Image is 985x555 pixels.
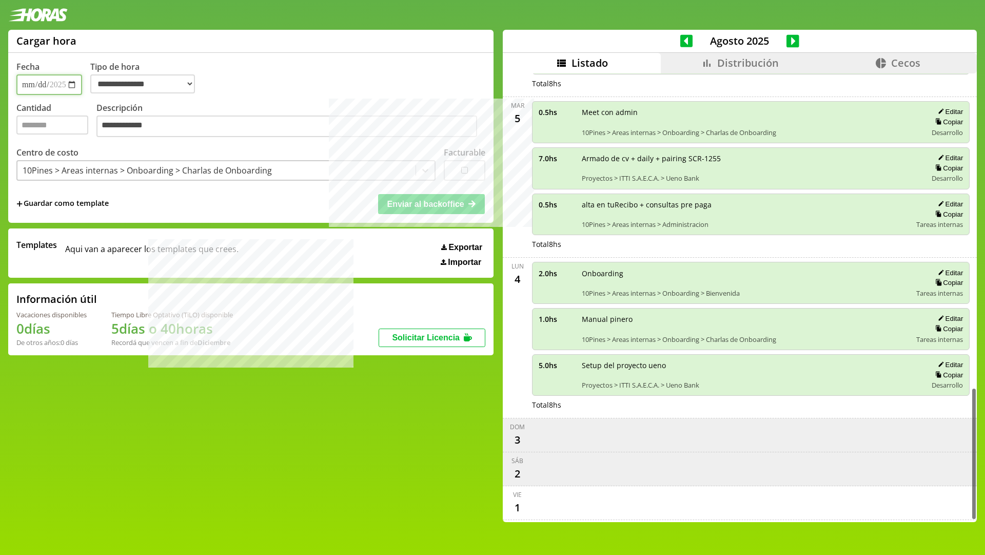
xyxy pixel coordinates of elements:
select: Tipo de hora [90,74,195,93]
div: 2 [509,465,526,482]
button: Editar [935,314,963,323]
span: Aqui van a aparecer los templates que crees. [65,239,239,267]
div: Recordá que vencen a fin de [111,338,233,347]
button: Copiar [932,210,963,219]
span: Tareas internas [916,289,963,298]
span: 7.0 hs [539,154,575,163]
div: De otros años: 0 días [16,338,87,347]
button: Copiar [932,118,963,126]
div: 3 [509,431,526,448]
span: Desarrollo [932,174,963,183]
span: 2.0 hs [539,269,575,278]
div: Total 8 hs [532,239,970,249]
button: Editar [935,360,963,369]
span: Solicitar Licencia [392,333,460,342]
button: Copiar [932,371,963,379]
h1: Cargar hora [16,34,76,48]
button: Editar [935,269,963,277]
span: Setup del proyecto ueno [582,360,920,370]
span: + [16,198,23,209]
span: alta en tuRecibo + consultas pre paga [582,200,910,209]
span: Tareas internas [916,335,963,344]
span: Distribución [717,56,779,70]
h2: Información útil [16,292,97,306]
span: 10Pines > Areas internas > Onboarding > Charlas de Onboarding [582,335,910,344]
div: lun [511,262,524,271]
button: Copiar [932,324,963,333]
div: sáb [511,456,523,465]
div: Vacaciones disponibles [16,310,87,319]
span: Tareas internas [916,220,963,229]
span: Cecos [891,56,920,70]
textarea: Descripción [96,116,477,137]
span: Enviar al backoffice [387,200,464,208]
span: Agosto 2025 [693,34,786,48]
div: scrollable content [503,73,977,521]
div: dom [510,423,525,431]
h1: 5 días o 40 horas [111,319,233,338]
h1: 0 días [16,319,87,338]
span: Manual pinero [582,314,910,324]
span: Templates [16,239,57,251]
div: mar [511,101,524,110]
button: Exportar [438,242,485,253]
div: Total 8 hs [532,79,970,88]
label: Tipo de hora [90,61,203,95]
div: Total 8 hs [532,400,970,410]
span: 5.0 hs [539,360,575,370]
span: 0.5 hs [539,107,575,117]
button: Editar [935,107,963,116]
span: 10Pines > Areas internas > Onboarding > Charlas de Onboarding [582,128,920,137]
div: Tiempo Libre Optativo (TiLO) disponible [111,310,233,319]
button: Editar [935,154,963,162]
div: 5 [509,110,526,126]
button: Solicitar Licencia [379,329,485,347]
label: Fecha [16,61,40,72]
span: Armado de cv + daily + pairing SCR-1255 [582,154,920,163]
div: 1 [509,499,526,515]
label: Centro de costo [16,147,78,158]
div: 10Pines > Areas internas > Onboarding > Charlas de Onboarding [23,165,272,176]
span: Listado [572,56,608,70]
label: Facturable [444,147,485,158]
span: Importar [448,258,481,267]
span: Proyectos > ITTI S.A.E.C.A. > Ueno Bank [582,380,920,390]
span: +Guardar como template [16,198,109,209]
span: Exportar [448,243,482,252]
span: Desarrollo [932,128,963,137]
input: Cantidad [16,116,88,135]
button: Copiar [932,164,963,173]
span: 1.0 hs [539,314,575,324]
label: Cantidad [16,102,96,140]
span: Desarrollo [932,380,963,390]
button: Copiar [932,278,963,287]
span: Proyectos > ITTI S.A.E.C.A. > Ueno Bank [582,174,920,183]
label: Descripción [96,102,485,140]
img: logotipo [8,8,68,22]
span: 10Pines > Areas internas > Onboarding > Bienvenida [582,289,910,298]
span: 10Pines > Areas internas > Administracion [582,220,910,229]
span: 0.5 hs [539,200,575,209]
div: vie [513,490,522,499]
span: Onboarding [582,269,910,278]
span: Meet con admin [582,107,920,117]
button: Enviar al backoffice [378,194,485,214]
b: Diciembre [198,338,230,347]
div: 4 [509,271,526,287]
button: Editar [935,200,963,208]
